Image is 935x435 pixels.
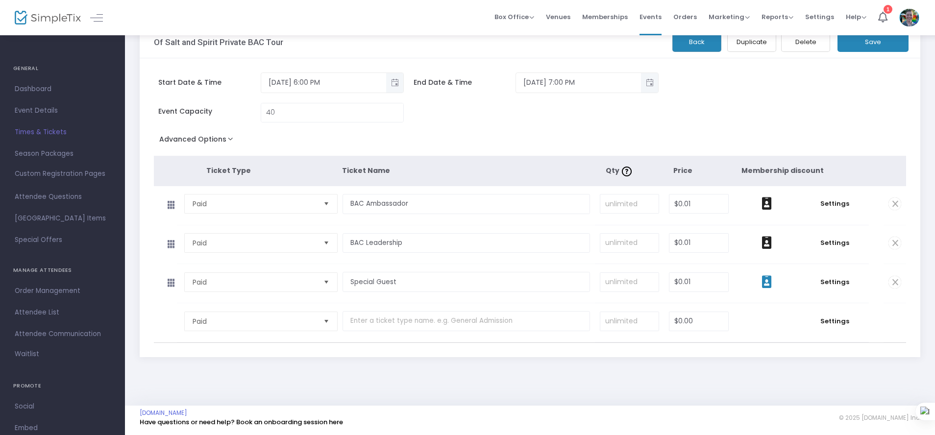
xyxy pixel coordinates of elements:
[582,4,628,29] span: Memberships
[805,316,864,326] span: Settings
[546,4,570,29] span: Venues
[15,191,110,203] span: Attendee Questions
[709,12,750,22] span: Marketing
[158,106,261,117] span: Event Capacity
[762,12,793,22] span: Reports
[600,312,659,331] input: unlimited
[837,32,909,52] button: Save
[15,285,110,297] span: Order Management
[414,77,516,88] span: End Date & Time
[673,4,697,29] span: Orders
[600,194,659,213] input: unlimited
[140,417,343,427] a: Have questions or need help? Book an onboarding session here
[343,233,590,253] input: Enter a ticket type name. e.g. General Admission
[669,234,728,252] input: Price
[154,37,283,47] h3: Of Salt and Spirit Private BAC Tour
[15,349,39,359] span: Waitlist
[15,169,105,179] span: Custom Registration Pages
[15,83,110,96] span: Dashboard
[343,194,590,214] input: Enter a ticket type name. e.g. General Admission
[343,311,590,331] input: Enter a ticket type name. e.g. General Admission
[727,32,776,52] button: Duplicate
[15,147,110,160] span: Season Packages
[320,194,333,213] button: Select
[839,414,920,422] span: © 2025 [DOMAIN_NAME] Inc.
[193,277,316,287] span: Paid
[781,32,830,52] button: Delete
[641,73,658,93] button: Toggle popup
[15,234,110,246] span: Special Offers
[154,132,243,150] button: Advanced Options
[15,328,110,340] span: Attendee Communication
[343,272,590,292] input: Enter a ticket type name. e.g. General Admission
[669,194,728,213] input: Price
[342,166,390,175] span: Ticket Name
[13,376,112,396] h4: PROMOTE
[673,166,692,175] span: Price
[320,234,333,252] button: Select
[193,199,316,209] span: Paid
[606,166,634,175] span: Qty
[805,238,864,248] span: Settings
[669,312,728,331] input: Price
[15,422,110,435] span: Embed
[600,273,659,291] input: unlimited
[672,32,721,52] button: Back
[193,238,316,248] span: Paid
[320,312,333,331] button: Select
[640,4,662,29] span: Events
[386,73,403,93] button: Toggle popup
[600,234,659,252] input: unlimited
[261,74,386,91] input: Select date & time
[15,306,110,319] span: Attendee List
[622,167,632,176] img: question-mark
[158,77,261,88] span: Start Date & Time
[15,400,110,413] span: Social
[884,5,892,14] div: 1
[15,126,110,139] span: Times & Tickets
[140,409,187,417] a: [DOMAIN_NAME]
[15,212,110,225] span: [GEOGRAPHIC_DATA] Items
[494,12,534,22] span: Box Office
[193,316,316,326] span: Paid
[805,277,864,287] span: Settings
[805,199,864,209] span: Settings
[516,74,641,91] input: Select date & time
[805,4,834,29] span: Settings
[13,59,112,78] h4: GENERAL
[15,104,110,117] span: Event Details
[13,261,112,280] h4: MANAGE ATTENDEES
[206,166,251,175] span: Ticket Type
[741,166,824,175] span: Membership discount
[669,273,728,291] input: Price
[320,273,333,291] button: Select
[846,12,866,22] span: Help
